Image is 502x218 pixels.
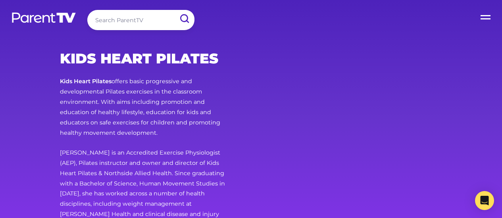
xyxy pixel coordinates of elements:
p: offers basic progressive and developmental Pilates exercises in the classroom environment. With a... [60,76,226,138]
strong: Kids Heart Pilates [60,78,112,85]
h2: Kids Heart Pilates [60,50,226,67]
input: Search ParentTV [87,10,194,30]
div: Open Intercom Messenger [475,191,494,210]
input: Submit [174,10,194,28]
img: parenttv-logo-white.4c85aaf.svg [11,12,77,23]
